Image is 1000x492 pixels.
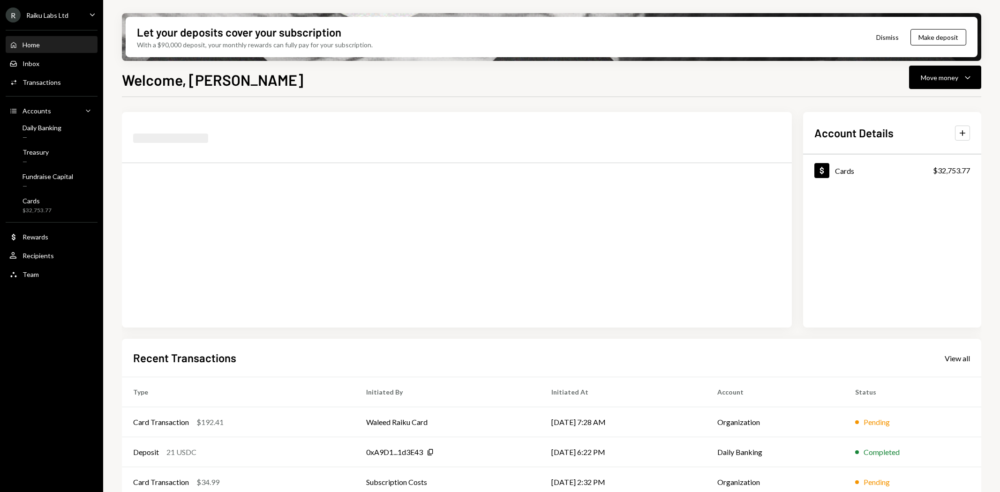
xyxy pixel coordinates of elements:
[23,207,52,215] div: $32,753.77
[6,36,98,53] a: Home
[133,417,189,428] div: Card Transaction
[945,353,970,363] a: View all
[6,55,98,72] a: Inbox
[23,148,49,156] div: Treasury
[23,78,61,86] div: Transactions
[166,447,196,458] div: 21 USDC
[137,40,373,50] div: With a $90,000 deposit, your monthly rewards can fully pay for your subscription.
[355,377,540,407] th: Initiated By
[945,354,970,363] div: View all
[23,124,61,132] div: Daily Banking
[706,407,844,437] td: Organization
[355,407,540,437] td: Waleed Raiku Card
[133,477,189,488] div: Card Transaction
[366,447,423,458] div: 0xA9D1...1d3E43
[122,70,303,89] h1: Welcome, [PERSON_NAME]
[6,74,98,90] a: Transactions
[6,170,98,192] a: Fundraise Capital—
[23,233,48,241] div: Rewards
[196,417,224,428] div: $192.41
[6,228,98,245] a: Rewards
[933,165,970,176] div: $32,753.77
[844,377,981,407] th: Status
[540,437,706,467] td: [DATE] 6:22 PM
[196,477,219,488] div: $34.99
[909,66,981,89] button: Move money
[864,477,890,488] div: Pending
[6,194,98,216] a: Cards$32,753.77
[6,145,98,168] a: Treasury—
[23,134,61,142] div: —
[133,350,236,365] h2: Recent Transactions
[133,447,159,458] div: Deposit
[6,121,98,143] a: Daily Banking—
[23,182,73,190] div: —
[6,102,98,119] a: Accounts
[6,266,98,283] a: Team
[23,60,39,67] div: Inbox
[910,29,966,45] button: Make deposit
[23,172,73,180] div: Fundraise Capital
[706,437,844,467] td: Daily Banking
[26,11,68,19] div: Raiku Labs Ltd
[835,166,854,175] div: Cards
[23,107,51,115] div: Accounts
[921,73,958,82] div: Move money
[803,155,981,186] a: Cards$32,753.77
[540,407,706,437] td: [DATE] 7:28 AM
[6,7,21,22] div: R
[706,377,844,407] th: Account
[23,270,39,278] div: Team
[864,417,890,428] div: Pending
[864,447,900,458] div: Completed
[865,26,910,48] button: Dismiss
[23,197,52,205] div: Cards
[122,377,355,407] th: Type
[814,125,894,141] h2: Account Details
[137,24,341,40] div: Let your deposits cover your subscription
[23,158,49,166] div: —
[540,377,706,407] th: Initiated At
[6,247,98,264] a: Recipients
[23,252,54,260] div: Recipients
[23,41,40,49] div: Home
